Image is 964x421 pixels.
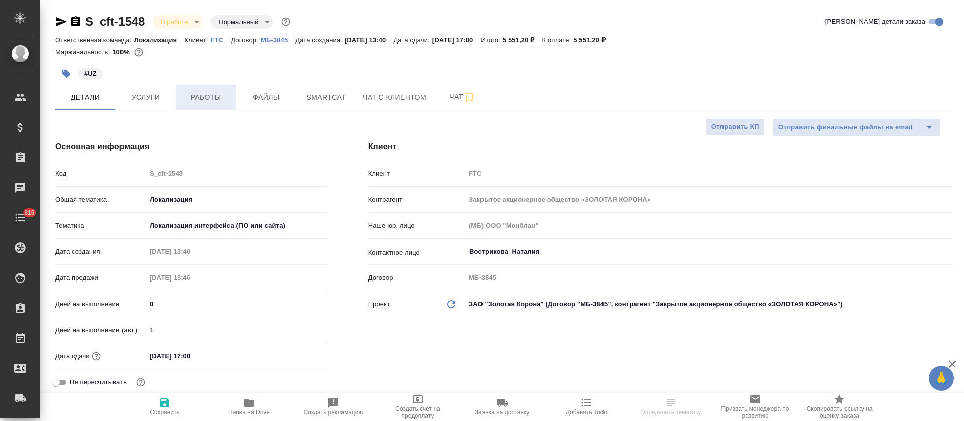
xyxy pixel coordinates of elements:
[463,91,475,103] svg: Подписаться
[153,15,203,29] div: В работе
[376,393,460,421] button: Создать счет на предоплату
[123,393,207,421] button: Сохранить
[70,16,82,28] button: Скопировать ссылку
[216,18,261,26] button: Нормальный
[211,35,231,44] a: FTC
[933,368,950,389] span: 🙏
[207,393,291,421] button: Папка на Drive
[465,218,953,233] input: Пустое поле
[231,36,261,44] p: Договор:
[261,36,295,44] p: МБ-3845
[825,17,925,27] span: [PERSON_NAME] детали заказа
[158,18,191,26] button: В работе
[55,195,146,205] p: Общая тематика
[242,91,290,104] span: Файлы
[947,251,949,253] button: Open
[211,36,231,44] p: FTC
[146,297,328,311] input: ✎ Введи что-нибудь
[150,409,180,416] span: Сохранить
[55,247,146,257] p: Дата создания
[304,409,364,416] span: Создать рекламацию
[713,393,797,421] button: Призвать менеджера по развитию
[797,393,882,421] button: Скопировать ссылку на оценку заказа
[368,248,465,258] p: Контактное лицо
[711,121,759,133] span: Отправить КП
[55,141,328,153] h4: Основная информация
[55,351,90,361] p: Дата сдачи
[773,118,918,136] button: Отправить финальные файлы на email
[55,299,146,309] p: Дней на выполнение
[368,299,390,309] p: Проект
[55,325,146,335] p: Дней на выполнение (авт.)
[465,192,953,207] input: Пустое поле
[295,36,344,44] p: Дата создания:
[55,16,67,28] button: Скопировать ссылку для ЯМессенджера
[503,36,542,44] p: 5 551,20 ₽
[629,393,713,421] button: Определить тематику
[368,195,465,205] p: Контрагент
[55,273,146,283] p: Дата продажи
[438,91,487,103] span: Чат
[228,409,270,416] span: Папка на Drive
[112,48,132,56] p: 100%
[261,35,295,44] a: МБ-3845
[302,91,350,104] span: Smartcat
[544,393,629,421] button: Добавить Todo
[719,405,791,419] span: Призвать менеджера по развитию
[393,36,432,44] p: Дата сдачи:
[773,118,941,136] div: split button
[363,91,426,104] span: Чат с клиентом
[146,217,328,234] div: Локализация интерфейса (ПО или сайта)
[146,166,328,181] input: Пустое поле
[291,393,376,421] button: Создать рекламацию
[382,405,454,419] span: Создать счет на предоплату
[77,69,104,77] span: UZ
[640,409,701,416] span: Определить тематику
[146,349,234,363] input: ✎ Введи что-нибудь
[460,393,544,421] button: Заявка на доставку
[132,46,145,59] button: 0.00 RUB;
[134,376,147,389] button: Включи, если не хочешь, чтобы указанная дата сдачи изменилась после переставления заказа в 'Подтв...
[465,296,953,313] div: ЗАО "Золотая Корона" (Договор "МБ-3845", контрагент "Закрытое акционерное общество «ЗОЛОТАЯ КОРОН...
[55,169,146,179] p: Код
[70,377,127,387] span: Не пересчитывать
[122,91,170,104] span: Услуги
[573,36,613,44] p: 5 551,20 ₽
[134,36,185,44] p: Локализация
[3,205,38,230] a: 315
[368,273,465,283] p: Договор
[55,36,134,44] p: Ответственная команда:
[184,36,210,44] p: Клиент:
[465,166,953,181] input: Пустое поле
[55,63,77,85] button: Добавить тэг
[55,48,112,56] p: Маржинальность:
[85,15,145,28] a: S_cft-1548
[146,323,328,337] input: Пустое поле
[368,169,465,179] p: Клиент
[803,405,876,419] span: Скопировать ссылку на оценку заказа
[465,270,953,285] input: Пустое поле
[368,141,953,153] h4: Клиент
[929,366,954,391] button: 🙏
[55,221,146,231] p: Тематика
[61,91,109,104] span: Детали
[146,191,328,208] div: Локализация
[146,244,234,259] input: Пустое поле
[542,36,573,44] p: К оплате:
[18,208,41,218] span: 315
[778,122,913,133] span: Отправить финальные файлы на email
[146,270,234,285] input: Пустое поле
[182,91,230,104] span: Работы
[566,409,607,416] span: Добавить Todo
[706,118,765,136] button: Отправить КП
[368,221,465,231] p: Наше юр. лицо
[84,69,97,79] p: #UZ
[345,36,394,44] p: [DATE] 13:40
[211,15,273,29] div: В работе
[90,350,103,363] button: Если добавить услуги и заполнить их объемом, то дата рассчитается автоматически
[480,36,502,44] p: Итого:
[432,36,481,44] p: [DATE] 17:00
[279,15,292,28] button: Доп статусы указывают на важность/срочность заказа
[475,409,529,416] span: Заявка на доставку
